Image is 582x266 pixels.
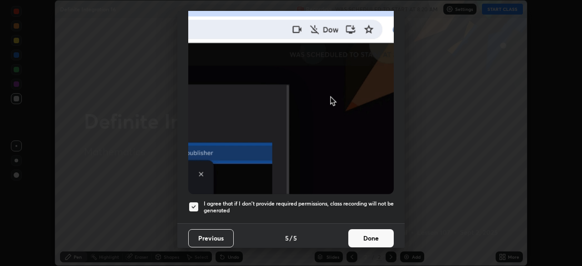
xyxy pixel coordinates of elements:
[293,233,297,243] h4: 5
[204,200,394,214] h5: I agree that if I don't provide required permissions, class recording will not be generated
[290,233,292,243] h4: /
[285,233,289,243] h4: 5
[348,229,394,247] button: Done
[188,229,234,247] button: Previous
